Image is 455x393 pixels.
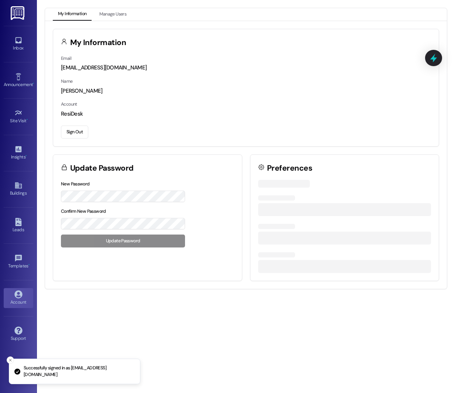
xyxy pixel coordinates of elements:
button: Close toast [7,356,14,364]
p: Successfully signed in as [EMAIL_ADDRESS][DOMAIN_NAME] [24,365,134,378]
a: Account [4,288,33,308]
span: • [27,117,28,122]
a: Site Visit • [4,107,33,127]
h3: Preferences [267,164,312,172]
label: New Password [61,181,90,187]
a: Leads [4,216,33,236]
button: Sign Out [61,126,88,139]
label: Name [61,78,73,84]
button: My Information [53,8,92,21]
label: Email [61,55,71,61]
button: Manage Users [94,8,131,21]
h3: My Information [70,39,126,47]
span: • [33,81,34,86]
div: ResiDesk [61,110,431,118]
img: ResiDesk Logo [11,6,26,20]
a: Buildings [4,179,33,199]
h3: Update Password [70,164,134,172]
span: • [25,153,27,158]
label: Confirm New Password [61,208,106,214]
div: [EMAIL_ADDRESS][DOMAIN_NAME] [61,64,431,72]
label: Account [61,101,77,107]
a: Inbox [4,34,33,54]
span: • [28,262,30,267]
div: [PERSON_NAME] [61,87,431,95]
a: Support [4,324,33,344]
a: Templates • [4,252,33,272]
a: Insights • [4,143,33,163]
